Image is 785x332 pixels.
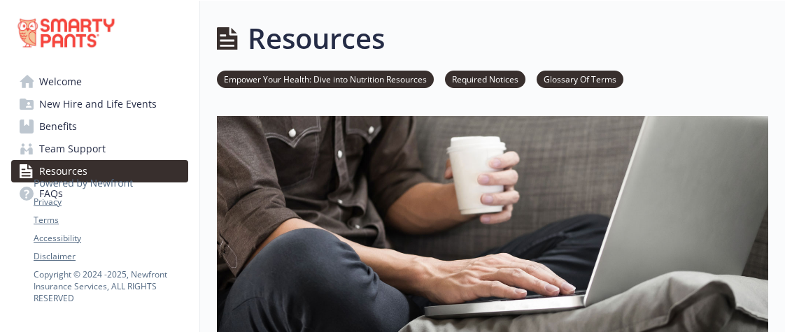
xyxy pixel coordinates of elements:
[11,138,188,160] a: Team Support
[11,71,188,93] a: Welcome
[248,17,385,59] h1: Resources
[39,93,157,115] span: New Hire and Life Events
[34,214,188,226] a: Terms
[39,138,106,160] span: Team Support
[34,232,188,245] a: Accessibility
[39,115,77,138] span: Benefits
[537,72,623,85] a: Glossary Of Terms
[34,196,188,208] a: Privacy
[445,72,525,85] a: Required Notices
[11,182,188,205] a: FAQs
[11,93,188,115] a: New Hire and Life Events
[217,72,434,85] a: Empower Your Health: Dive into Nutrition Resources
[11,115,188,138] a: Benefits
[11,160,188,182] a: Resources
[34,250,188,263] a: Disclaimer
[34,268,188,304] p: Copyright © 2024 - 2025 , Newfront Insurance Services, ALL RIGHTS RESERVED
[39,71,82,93] span: Welcome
